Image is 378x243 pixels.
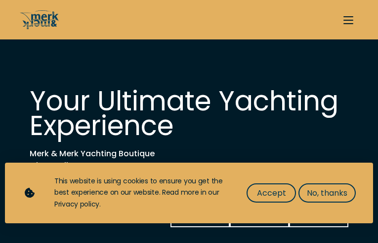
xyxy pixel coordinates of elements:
[307,187,347,199] span: No, thanks
[257,187,286,199] span: Accept
[247,183,296,203] button: Accept
[30,148,348,183] h2: Merk & Merk Yachting Boutique - buy, sell & manage new and pre-owned luxury yachts
[54,199,99,209] a: Privacy policy
[54,175,227,210] div: This website is using cookies to ensure you get the best experience on our website. Read more in ...
[30,89,348,138] h1: Your Ultimate Yachting Experience
[298,183,356,203] button: No, thanks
